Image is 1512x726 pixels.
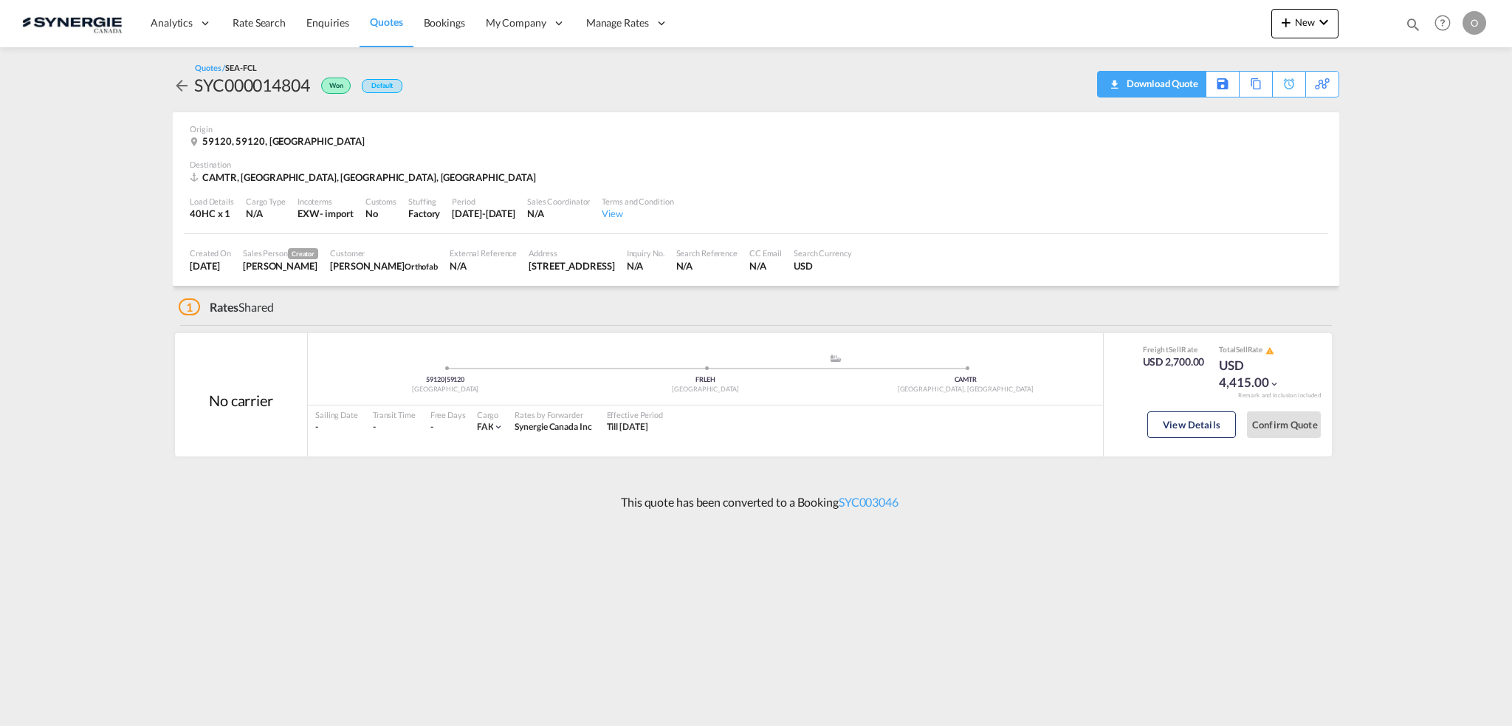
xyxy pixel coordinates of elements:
span: Quotes [370,16,402,28]
div: - import [320,207,354,220]
div: 2160 Rue de Celles Québec QC G2C 1X8 Canada [529,259,614,273]
div: USD 4,415.00 [1219,357,1293,392]
span: | [444,375,447,383]
div: USD 2,700.00 [1143,355,1205,369]
div: Default [362,79,402,93]
div: CAMTR, Montreal, QC, Americas [190,171,540,184]
div: Factory Stuffing [408,207,440,220]
span: Analytics [151,16,193,30]
div: N/A [246,207,286,220]
p: This quote has been converted to a Booking [614,494,898,510]
div: Customer [330,247,438,258]
div: Cargo [477,409,504,420]
button: icon-alert [1264,345,1274,356]
div: Created On [190,247,231,258]
span: Rate Search [233,16,286,29]
div: Origin [190,123,1322,134]
div: Free Days [430,409,466,420]
span: Synergie Canada Inc [515,421,591,432]
div: [GEOGRAPHIC_DATA] [315,385,575,394]
div: Freight Rate [1143,344,1205,355]
div: Sales Person [243,247,318,259]
md-icon: icon-arrow-left [173,77,190,95]
md-icon: icon-alert [1265,346,1274,355]
span: 1 [179,298,200,315]
div: - [430,421,433,434]
div: icon-arrow-left [173,73,194,97]
div: icon-magnify [1405,16,1421,38]
span: 59120, 59120, [GEOGRAPHIC_DATA] [202,135,365,147]
span: Won [329,81,347,95]
div: Maurice Lecuyer [330,259,438,273]
div: Remark and Inclusion included [1227,391,1332,400]
div: Terms and Condition [602,196,673,207]
div: SYC000014804 [194,73,310,97]
div: 16 Oct 2025 [452,207,515,220]
span: Sell [1169,345,1181,354]
span: SEA-FCL [225,63,256,72]
div: Total Rate [1219,344,1293,356]
div: 40HC x 1 [190,207,234,220]
div: Pablo Gomez Saldarriaga [243,259,318,273]
div: Destination [190,159,1322,170]
div: Incoterms [298,196,354,207]
div: Sales Coordinator [527,196,590,207]
span: 59120 [426,375,446,383]
div: Rates by Forwarder [515,409,591,420]
md-icon: icon-plus 400-fg [1277,13,1295,31]
div: View [602,207,673,220]
div: Save As Template [1206,72,1239,97]
div: EXW [298,207,320,220]
div: Download Quote [1105,72,1198,95]
div: [GEOGRAPHIC_DATA], [GEOGRAPHIC_DATA] [836,385,1096,394]
span: My Company [486,16,546,30]
div: Stuffing [408,196,440,207]
button: icon-plus 400-fgNewicon-chevron-down [1271,9,1339,38]
div: CC Email [749,247,782,258]
div: USD [794,259,852,273]
span: Enquiries [306,16,349,29]
div: N/A [627,259,664,273]
span: Manage Rates [586,16,649,30]
div: Load Details [190,196,234,207]
div: Effective Period [607,409,663,420]
div: Download Quote [1123,72,1198,95]
div: 59120, 59120, France [190,134,368,148]
div: N/A [450,259,517,273]
div: - [315,421,358,434]
div: Inquiry No. [627,247,664,258]
span: FAK [477,421,494,432]
div: Address [529,247,614,258]
div: CAMTR [836,375,1096,385]
div: Period [452,196,515,207]
span: Help [1430,10,1455,35]
span: Creator [288,248,318,259]
md-icon: icon-chevron-down [1269,379,1279,389]
div: O [1463,11,1486,35]
div: - [373,421,416,434]
div: Sailing Date [315,409,358,420]
div: Synergie Canada Inc [515,421,591,434]
div: Search Reference [676,247,738,258]
div: Customs [365,196,396,207]
span: Orthofab [405,261,438,271]
img: 1f56c880d42311ef80fc7dca854c8e59.png [22,7,122,40]
span: Till [DATE] [607,421,648,432]
div: Quote PDF is not available at this time [1105,72,1198,95]
md-icon: icon-chevron-down [1315,13,1333,31]
div: Transit Time [373,409,416,420]
div: N/A [676,259,738,273]
div: Search Currency [794,247,852,258]
div: Cargo Type [246,196,286,207]
md-icon: assets/icons/custom/ship-fill.svg [827,355,845,362]
div: [GEOGRAPHIC_DATA] [575,385,835,394]
div: No carrier [209,390,273,411]
button: View Details [1147,411,1236,438]
a: SYC003046 [839,495,898,509]
div: External Reference [450,247,517,258]
div: FRLEH [575,375,835,385]
div: Shared [179,299,274,315]
span: Bookings [424,16,465,29]
div: N/A [527,207,590,220]
div: No [365,207,396,220]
